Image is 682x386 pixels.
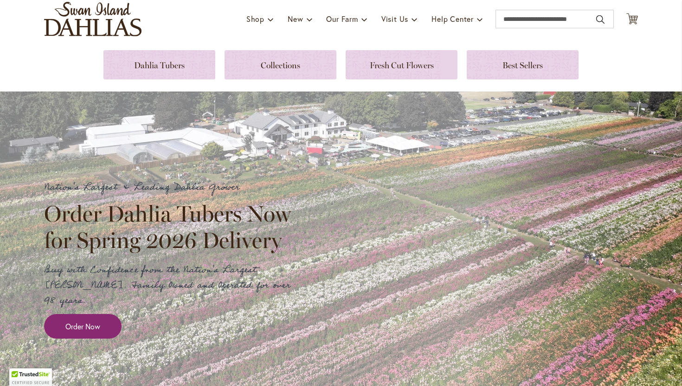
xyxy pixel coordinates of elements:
span: Help Center [431,14,474,24]
h2: Order Dahlia Tubers Now for Spring 2026 Delivery [44,201,299,253]
a: store logo [44,2,142,36]
p: Nation's Largest & Leading Dahlia Grower [44,180,299,195]
span: Our Farm [326,14,358,24]
span: Visit Us [381,14,408,24]
p: Buy with Confidence from the Nation's Largest [PERSON_NAME]. Family Owned and Operated for over 9... [44,262,299,308]
span: Shop [246,14,264,24]
a: Order Now [44,314,122,339]
span: Order Now [65,321,100,332]
span: New [288,14,303,24]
